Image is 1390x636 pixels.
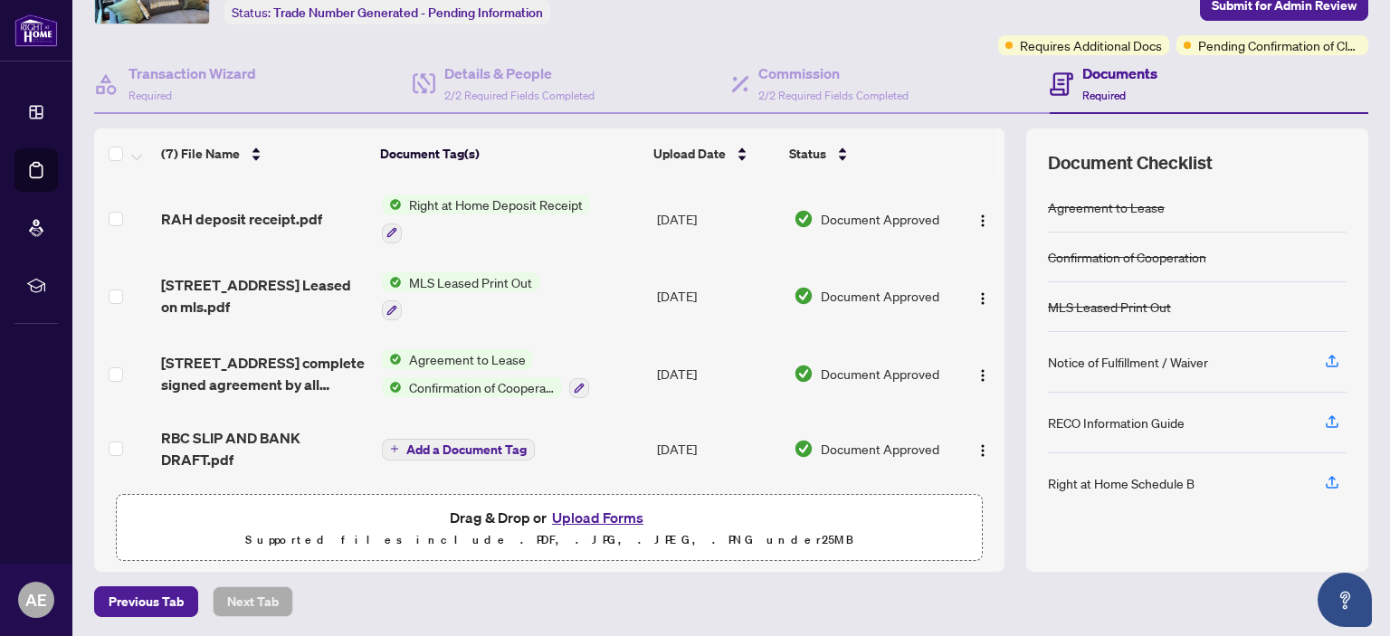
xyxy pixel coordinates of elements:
[794,364,814,384] img: Document Status
[968,204,997,233] button: Logo
[782,128,951,179] th: Status
[382,195,402,214] img: Status Icon
[406,443,527,456] span: Add a Document Tag
[1020,35,1162,55] span: Requires Additional Docs
[650,258,786,336] td: [DATE]
[94,586,198,617] button: Previous Tab
[646,128,781,179] th: Upload Date
[1082,89,1126,102] span: Required
[390,444,399,453] span: plus
[450,506,649,529] span: Drag & Drop or
[650,413,786,485] td: [DATE]
[444,89,595,102] span: 2/2 Required Fields Completed
[161,352,367,395] span: [STREET_ADDRESS] complete signed agreement by all parties.pdf
[273,5,543,21] span: Trade Number Generated - Pending Information
[402,377,562,397] span: Confirmation of Cooperation
[968,434,997,463] button: Logo
[1198,35,1361,55] span: Pending Confirmation of Closing
[794,209,814,229] img: Document Status
[794,286,814,306] img: Document Status
[821,364,939,384] span: Document Approved
[109,587,184,616] span: Previous Tab
[976,291,990,306] img: Logo
[117,495,982,562] span: Drag & Drop orUpload FormsSupported files include .PDF, .JPG, .JPEG, .PNG under25MB
[402,272,539,292] span: MLS Leased Print Out
[1082,62,1157,84] h4: Documents
[547,506,649,529] button: Upload Forms
[821,439,939,459] span: Document Approved
[382,195,590,243] button: Status IconRight at Home Deposit Receipt
[129,62,256,84] h4: Transaction Wizard
[821,209,939,229] span: Document Approved
[789,144,826,164] span: Status
[1318,573,1372,627] button: Open asap
[382,349,402,369] img: Status Icon
[382,349,589,398] button: Status IconAgreement to LeaseStatus IconConfirmation of Cooperation
[382,439,535,460] button: Add a Document Tag
[128,529,971,551] p: Supported files include .PDF, .JPG, .JPEG, .PNG under 25 MB
[1048,352,1208,372] div: Notice of Fulfillment / Waiver
[794,439,814,459] img: Document Status
[25,587,47,612] span: AE
[161,274,367,318] span: [STREET_ADDRESS] Leased on mls.pdf
[382,272,402,292] img: Status Icon
[382,377,402,397] img: Status Icon
[1048,197,1165,217] div: Agreement to Lease
[650,180,786,258] td: [DATE]
[161,427,367,470] span: RBC SLIP AND BANK DRAFT.pdf
[976,214,990,228] img: Logo
[758,62,909,84] h4: Commission
[161,208,322,230] span: RAH deposit receipt.pdf
[976,368,990,383] img: Logo
[129,89,172,102] span: Required
[968,359,997,388] button: Logo
[653,144,726,164] span: Upload Date
[161,144,240,164] span: (7) File Name
[382,437,535,460] button: Add a Document Tag
[402,195,590,214] span: Right at Home Deposit Receipt
[373,128,647,179] th: Document Tag(s)
[154,128,373,179] th: (7) File Name
[758,89,909,102] span: 2/2 Required Fields Completed
[382,272,539,321] button: Status IconMLS Leased Print Out
[402,349,533,369] span: Agreement to Lease
[1048,297,1171,317] div: MLS Leased Print Out
[213,586,293,617] button: Next Tab
[968,281,997,310] button: Logo
[650,335,786,413] td: [DATE]
[14,14,58,47] img: logo
[1048,150,1213,176] span: Document Checklist
[821,286,939,306] span: Document Approved
[976,443,990,458] img: Logo
[1048,413,1185,432] div: RECO Information Guide
[1048,247,1206,267] div: Confirmation of Cooperation
[1048,473,1195,493] div: Right at Home Schedule B
[444,62,595,84] h4: Details & People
